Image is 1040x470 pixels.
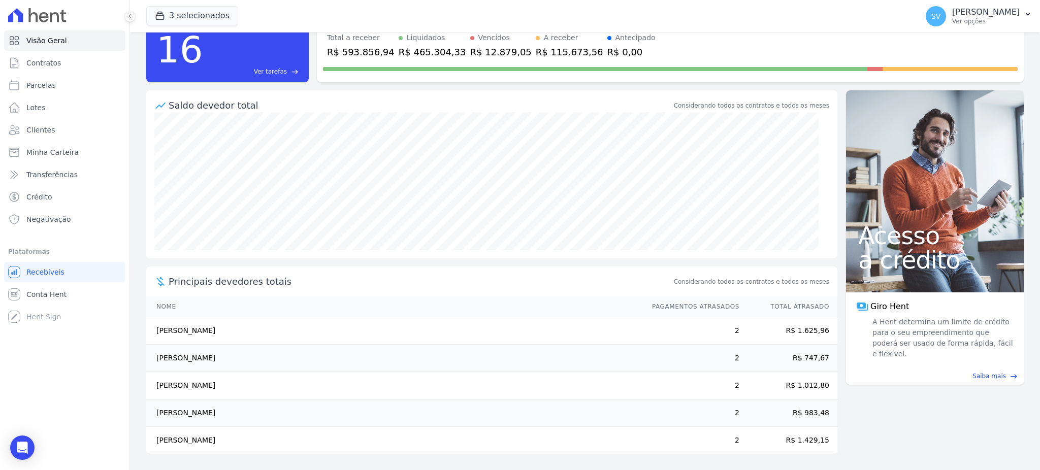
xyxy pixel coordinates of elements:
[26,80,56,90] span: Parcelas
[146,399,642,427] td: [PERSON_NAME]
[26,125,55,135] span: Clientes
[254,67,287,76] span: Ver tarefas
[146,372,642,399] td: [PERSON_NAME]
[615,32,656,43] div: Antecipado
[858,248,1012,272] span: a crédito
[4,284,125,305] a: Conta Hent
[642,296,740,317] th: Pagamentos Atrasados
[740,372,837,399] td: R$ 1.012,80
[642,427,740,454] td: 2
[4,164,125,185] a: Transferências
[740,317,837,345] td: R$ 1.625,96
[4,187,125,207] a: Crédito
[478,32,510,43] div: Vencidos
[674,277,829,286] span: Considerando todos os contratos e todos os meses
[740,345,837,372] td: R$ 747,67
[870,300,909,313] span: Giro Hent
[1010,373,1018,380] span: east
[952,7,1020,17] p: [PERSON_NAME]
[146,317,642,345] td: [PERSON_NAME]
[8,246,121,258] div: Plataformas
[26,58,61,68] span: Contratos
[156,23,203,76] div: 16
[544,32,578,43] div: A receber
[26,147,79,157] span: Minha Carteira
[642,372,740,399] td: 2
[327,32,395,43] div: Total a receber
[952,17,1020,25] p: Ver opções
[674,101,829,110] div: Considerando todos os contratos e todos os meses
[852,372,1018,381] a: Saiba mais east
[918,2,1040,30] button: SV [PERSON_NAME] Ver opções
[858,223,1012,248] span: Acesso
[169,98,672,112] div: Saldo devedor total
[536,45,603,59] div: R$ 115.673,56
[146,345,642,372] td: [PERSON_NAME]
[607,45,656,59] div: R$ 0,00
[972,372,1006,381] span: Saiba mais
[26,36,67,46] span: Visão Geral
[26,192,52,202] span: Crédito
[146,6,238,25] button: 3 selecionados
[26,103,46,113] span: Lotes
[740,399,837,427] td: R$ 983,48
[4,142,125,162] a: Minha Carteira
[4,53,125,73] a: Contratos
[291,68,299,76] span: east
[740,427,837,454] td: R$ 1.429,15
[4,209,125,229] a: Negativação
[399,45,466,59] div: R$ 465.304,33
[4,75,125,95] a: Parcelas
[407,32,445,43] div: Liquidados
[642,399,740,427] td: 2
[931,13,940,20] span: SV
[642,345,740,372] td: 2
[642,317,740,345] td: 2
[207,67,299,76] a: Ver tarefas east
[169,275,672,288] span: Principais devedores totais
[740,296,837,317] th: Total Atrasado
[4,30,125,51] a: Visão Geral
[4,97,125,118] a: Lotes
[327,45,395,59] div: R$ 593.856,94
[146,427,642,454] td: [PERSON_NAME]
[26,289,67,299] span: Conta Hent
[26,214,71,224] span: Negativação
[26,170,78,180] span: Transferências
[10,435,35,460] div: Open Intercom Messenger
[870,317,1014,359] span: A Hent determina um limite de crédito para o seu empreendimento que poderá ser usado de forma ráp...
[4,262,125,282] a: Recebíveis
[470,45,532,59] div: R$ 12.879,05
[146,296,642,317] th: Nome
[4,120,125,140] a: Clientes
[26,267,64,277] span: Recebíveis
